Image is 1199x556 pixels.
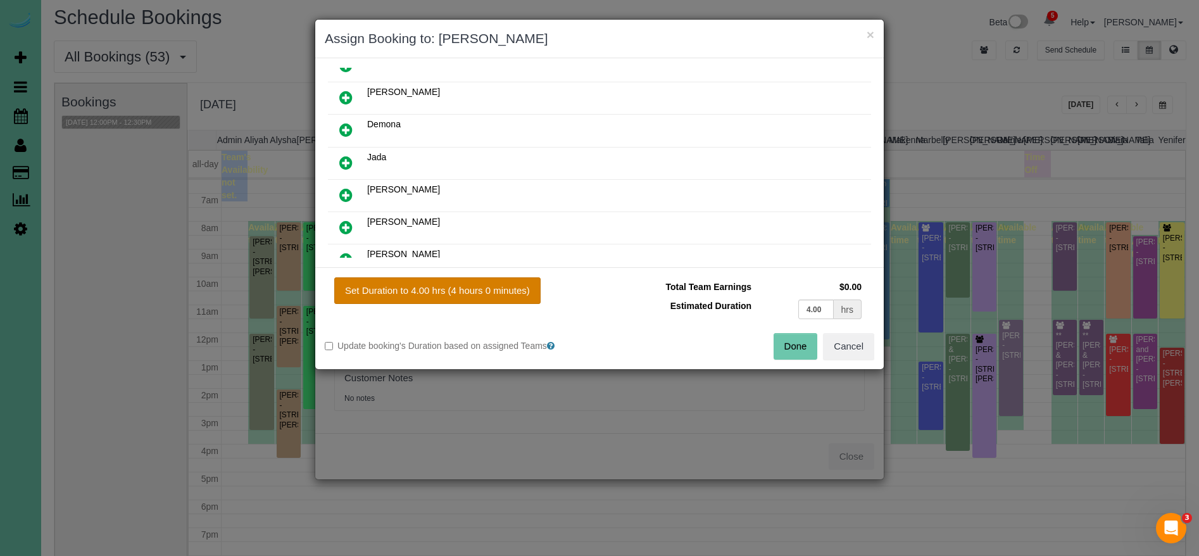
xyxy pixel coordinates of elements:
[325,29,874,48] h3: Assign Booking to: [PERSON_NAME]
[1182,513,1192,523] span: 3
[334,277,541,304] button: Set Duration to 4.00 hrs (4 hours 0 minutes)
[823,333,874,360] button: Cancel
[670,301,751,311] span: Estimated Duration
[755,277,865,296] td: $0.00
[367,184,440,194] span: [PERSON_NAME]
[774,333,818,360] button: Done
[1156,513,1186,543] iframe: Intercom live chat
[325,342,333,350] input: Update booking's Duration based on assigned Teams
[367,87,440,97] span: [PERSON_NAME]
[325,339,590,352] label: Update booking's Duration based on assigned Teams
[367,152,386,162] span: Jada
[867,28,874,41] button: ×
[367,249,440,259] span: [PERSON_NAME]
[367,217,440,227] span: [PERSON_NAME]
[367,119,401,129] span: Demona
[834,300,862,319] div: hrs
[609,277,755,296] td: Total Team Earnings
